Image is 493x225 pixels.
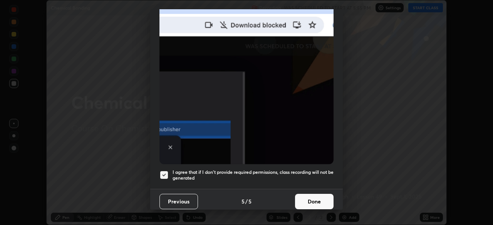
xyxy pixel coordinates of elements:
[295,194,334,209] button: Done
[245,197,248,205] h4: /
[159,194,198,209] button: Previous
[248,197,252,205] h4: 5
[241,197,245,205] h4: 5
[173,169,334,181] h5: I agree that if I don't provide required permissions, class recording will not be generated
